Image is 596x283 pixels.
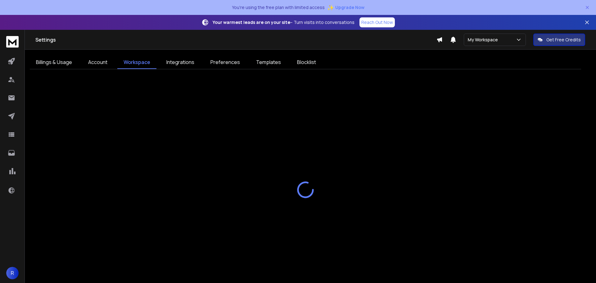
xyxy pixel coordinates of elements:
[361,19,393,25] p: Reach Out Now
[6,267,19,279] button: R
[204,56,246,69] a: Preferences
[30,56,78,69] a: Billings & Usage
[546,37,581,43] p: Get Free Credits
[82,56,114,69] a: Account
[291,56,322,69] a: Blocklist
[117,56,156,69] a: Workspace
[232,4,325,11] p: You're using the free plan with limited access
[213,19,354,25] p: – Turn visits into conversations
[533,34,585,46] button: Get Free Credits
[213,19,290,25] strong: Your warmest leads are on your site
[6,36,19,48] img: logo
[327,1,364,14] button: ✨Upgrade Now
[160,56,201,69] a: Integrations
[327,3,334,12] span: ✨
[335,4,364,11] span: Upgrade Now
[468,37,500,43] p: My Workspace
[359,17,395,27] a: Reach Out Now
[250,56,287,69] a: Templates
[35,36,436,43] h1: Settings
